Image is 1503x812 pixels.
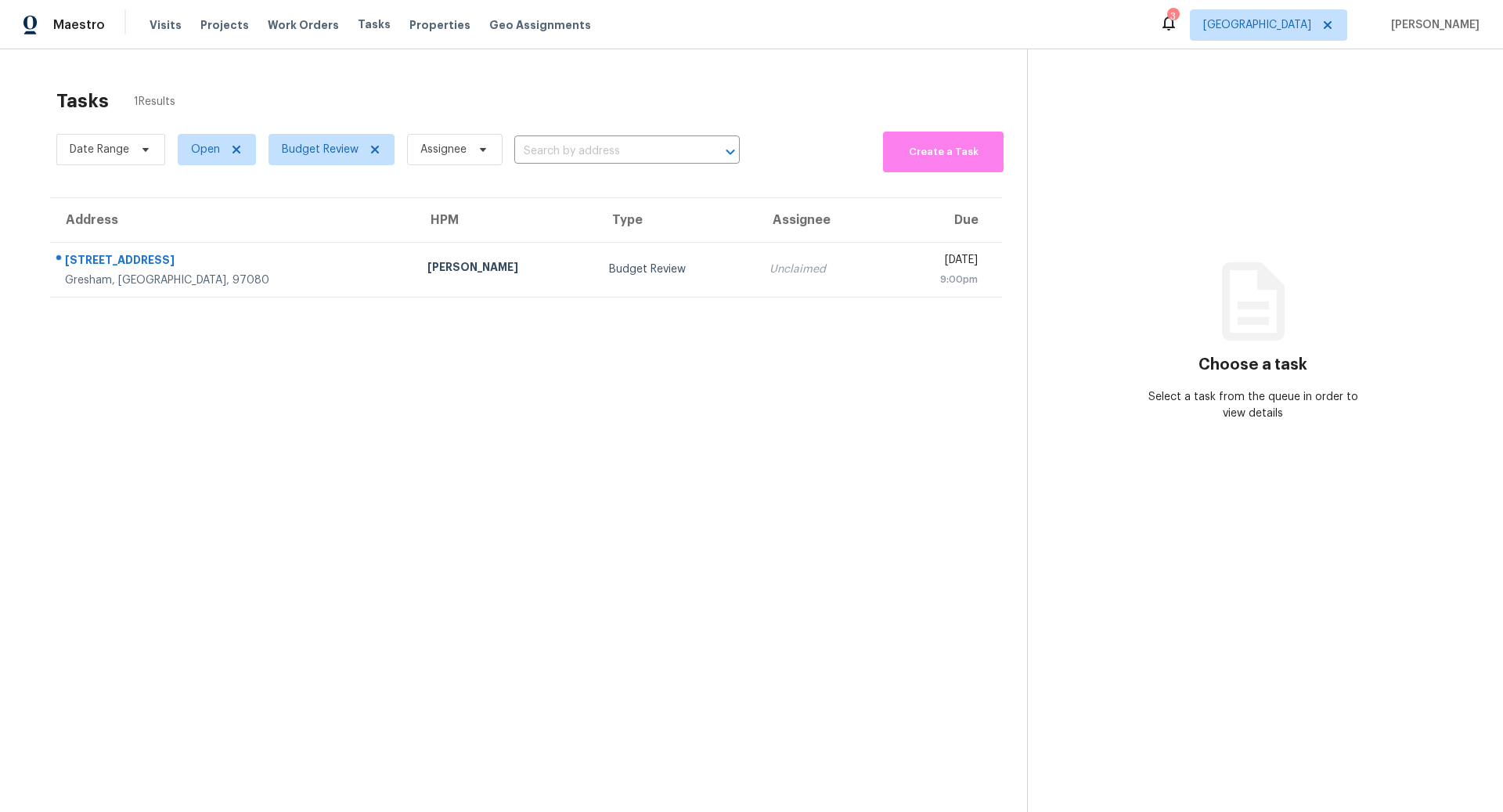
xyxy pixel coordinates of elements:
[1141,389,1366,422] div: Select a task from the queue in order to view details
[719,141,741,163] button: Open
[898,272,978,287] div: 9:00pm
[597,198,757,243] th: Type
[282,142,359,157] span: Budget Review
[885,198,1002,243] th: Due
[53,16,105,34] span: Maestro
[150,17,182,34] span: Visits
[56,87,109,115] h2: Tasks
[1167,9,1178,23] div: 3
[489,17,591,34] span: Geo Assignments
[891,143,996,161] span: Create a Task
[268,17,339,34] span: Work Orders
[883,132,1004,172] button: Create a Task
[420,142,467,157] span: Assignee
[65,252,402,272] div: [STREET_ADDRESS]
[427,259,585,280] div: [PERSON_NAME]
[50,198,415,243] th: Address
[415,198,597,243] th: HPM
[409,17,470,34] span: Properties
[358,19,391,30] span: Tasks
[1198,353,1307,377] h3: Choose a task
[757,198,885,243] th: Assignee
[898,252,978,272] div: [DATE]
[770,262,873,278] div: Unclaimed
[1385,17,1480,34] span: [PERSON_NAME]
[65,272,402,289] div: Gresham, [GEOGRAPHIC_DATA], 97080
[134,94,175,110] span: 1 Results
[609,262,744,278] div: Budget Review
[70,142,129,157] span: Date Range
[514,139,696,164] input: Search by address
[191,142,220,157] span: Open
[1203,17,1311,33] span: [GEOGRAPHIC_DATA]
[200,17,249,34] span: Projects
